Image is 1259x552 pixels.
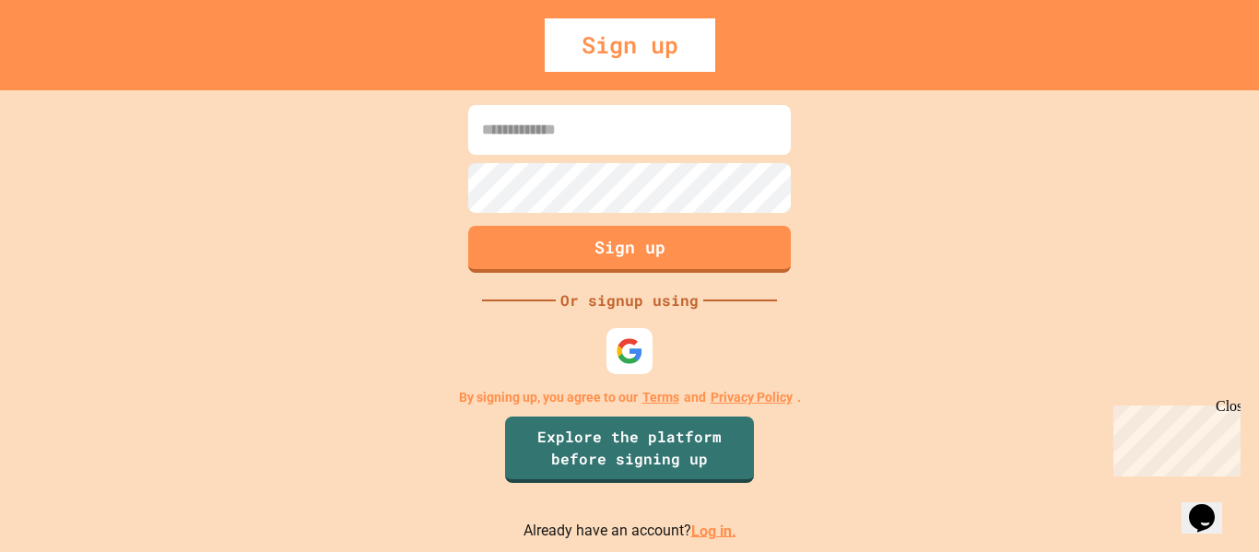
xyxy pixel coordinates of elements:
a: Terms [642,388,679,407]
iframe: chat widget [1182,478,1241,534]
a: Explore the platform before signing up [505,417,754,483]
iframe: chat widget [1106,398,1241,476]
img: google-icon.svg [616,337,643,365]
p: By signing up, you agree to our and . [459,388,801,407]
div: Chat with us now!Close [7,7,127,117]
div: Or signup using [556,289,703,311]
a: Privacy Policy [711,388,793,407]
p: Already have an account? [524,520,736,543]
div: Sign up [545,18,715,72]
a: Log in. [691,522,736,539]
button: Sign up [468,226,791,273]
